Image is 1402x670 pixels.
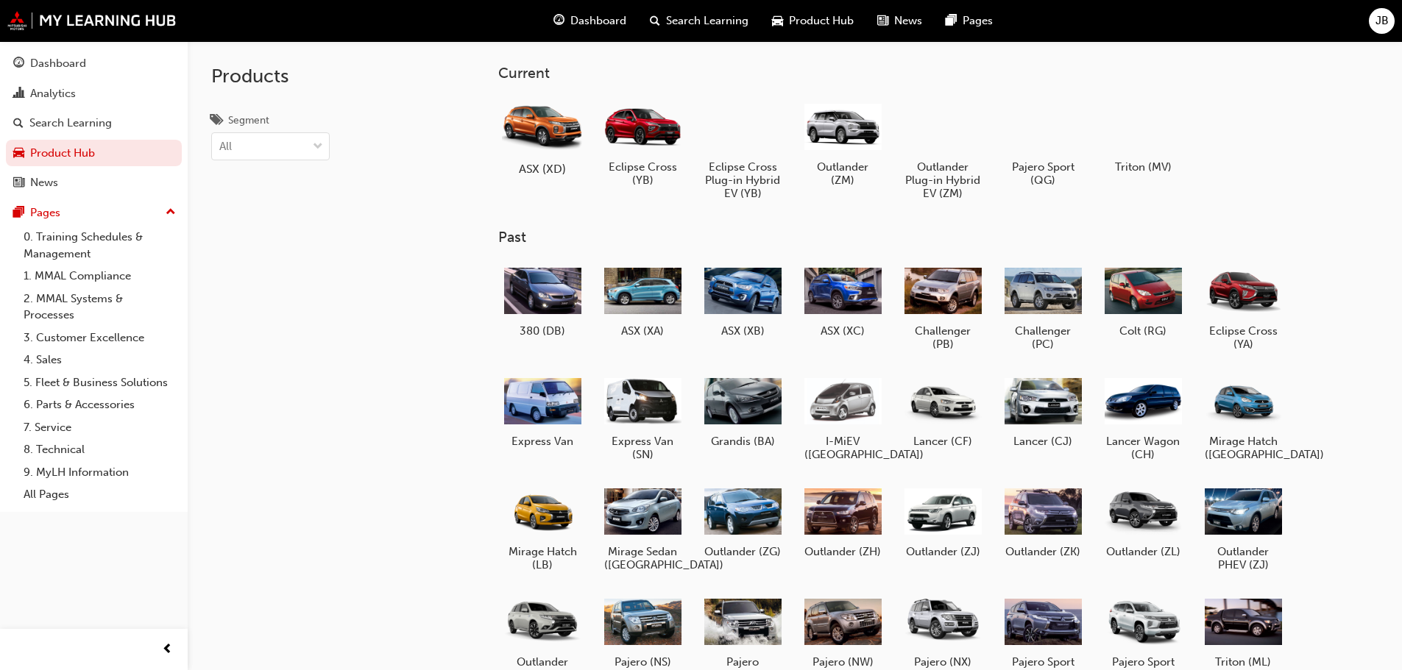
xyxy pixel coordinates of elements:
a: Eclipse Cross (YB) [598,93,687,192]
a: Lancer (CF) [899,368,987,454]
h5: Express Van [504,435,581,448]
a: Outlander Plug-in Hybrid EV (ZM) [899,93,987,205]
span: Product Hub [789,13,854,29]
span: JB [1376,13,1389,29]
div: All [219,138,232,155]
h5: 380 (DB) [504,324,581,338]
span: search-icon [13,117,24,130]
a: 0. Training Schedules & Management [18,226,182,265]
h3: Current [498,65,1334,82]
h5: Outlander Plug-in Hybrid EV (ZM) [904,160,982,200]
h5: Outlander (ZJ) [904,545,982,558]
span: pages-icon [13,207,24,220]
span: down-icon [313,138,323,157]
h5: Pajero Sport (QG) [1005,160,1082,187]
span: search-icon [650,12,660,30]
button: Pages [6,199,182,227]
h5: Outlander (ZK) [1005,545,1082,558]
a: Pajero Sport (QG) [999,93,1087,192]
h5: ASX (XD) [501,162,583,176]
a: Product Hub [6,140,182,167]
h5: Grandis (BA) [704,435,782,448]
h5: Outlander PHEV (ZJ) [1205,545,1282,571]
h5: Lancer (CJ) [1005,435,1082,448]
a: Dashboard [6,50,182,77]
a: guage-iconDashboard [542,6,638,36]
span: car-icon [13,147,24,160]
a: I-MiEV ([GEOGRAPHIC_DATA]) [799,368,887,467]
div: Pages [30,204,60,221]
h5: Pajero (NW) [804,655,882,669]
a: 4. Sales [18,349,182,371]
a: Mirage Sedan ([GEOGRAPHIC_DATA]) [598,479,687,577]
a: Triton (MV) [1099,93,1187,179]
h5: ASX (XC) [804,324,882,338]
span: news-icon [13,177,24,190]
a: ASX (XB) [698,258,787,343]
a: Challenger (PC) [999,258,1087,357]
a: Grandis (BA) [698,368,787,454]
img: mmal [7,11,177,30]
a: 8. Technical [18,438,182,461]
h5: Challenger (PC) [1005,324,1082,351]
h5: Triton (ML) [1205,655,1282,669]
h5: Triton (MV) [1105,160,1182,174]
h5: Pajero (NX) [904,655,982,669]
h5: Mirage Hatch ([GEOGRAPHIC_DATA]) [1205,435,1282,461]
a: ASX (XC) [799,258,887,343]
h5: I-MiEV ([GEOGRAPHIC_DATA]) [804,435,882,461]
h5: Mirage Hatch (LB) [504,545,581,571]
a: Mirage Hatch (LB) [498,479,587,577]
span: pages-icon [946,12,957,30]
a: Challenger (PB) [899,258,987,357]
h5: Outlander (ZM) [804,160,882,187]
a: Eclipse Cross (YA) [1199,258,1287,357]
a: Colt (RG) [1099,258,1187,343]
a: 7. Service [18,416,182,439]
a: Mirage Hatch ([GEOGRAPHIC_DATA]) [1199,368,1287,467]
button: DashboardAnalyticsSearch LearningProduct HubNews [6,47,182,199]
span: guage-icon [13,57,24,71]
a: 2. MMAL Systems & Processes [18,288,182,327]
a: Analytics [6,80,182,107]
a: 380 (DB) [498,258,587,343]
a: ASX (XA) [598,258,687,343]
span: car-icon [772,12,783,30]
h5: Eclipse Cross Plug-in Hybrid EV (YB) [704,160,782,200]
h5: Eclipse Cross (YA) [1205,324,1282,351]
span: up-icon [166,203,176,222]
div: Analytics [30,85,76,102]
a: Express Van [498,368,587,454]
h5: Lancer (CF) [904,435,982,448]
span: Dashboard [570,13,626,29]
a: 9. MyLH Information [18,461,182,484]
div: Segment [228,113,269,128]
a: Eclipse Cross Plug-in Hybrid EV (YB) [698,93,787,205]
a: 6. Parts & Accessories [18,393,182,416]
h5: Outlander (ZL) [1105,545,1182,558]
a: Outlander (ZM) [799,93,887,192]
h5: Lancer Wagon (CH) [1105,435,1182,461]
span: chart-icon [13,88,24,101]
div: Dashboard [30,55,86,72]
a: ASX (XD) [498,93,587,179]
a: 3. Customer Excellence [18,327,182,349]
a: car-iconProduct Hub [760,6,865,36]
span: news-icon [877,12,888,30]
a: Search Learning [6,110,182,137]
a: Outlander PHEV (ZJ) [1199,479,1287,577]
h5: Colt (RG) [1105,324,1182,338]
span: Search Learning [666,13,748,29]
a: Outlander (ZJ) [899,479,987,564]
h5: Express Van (SN) [604,435,681,461]
a: Outlander (ZH) [799,479,887,564]
span: guage-icon [553,12,564,30]
h5: ASX (XA) [604,324,681,338]
h5: Mirage Sedan ([GEOGRAPHIC_DATA]) [604,545,681,571]
a: Outlander (ZK) [999,479,1087,564]
h3: Past [498,229,1334,246]
h5: Challenger (PB) [904,324,982,351]
a: 5. Fleet & Business Solutions [18,371,182,394]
